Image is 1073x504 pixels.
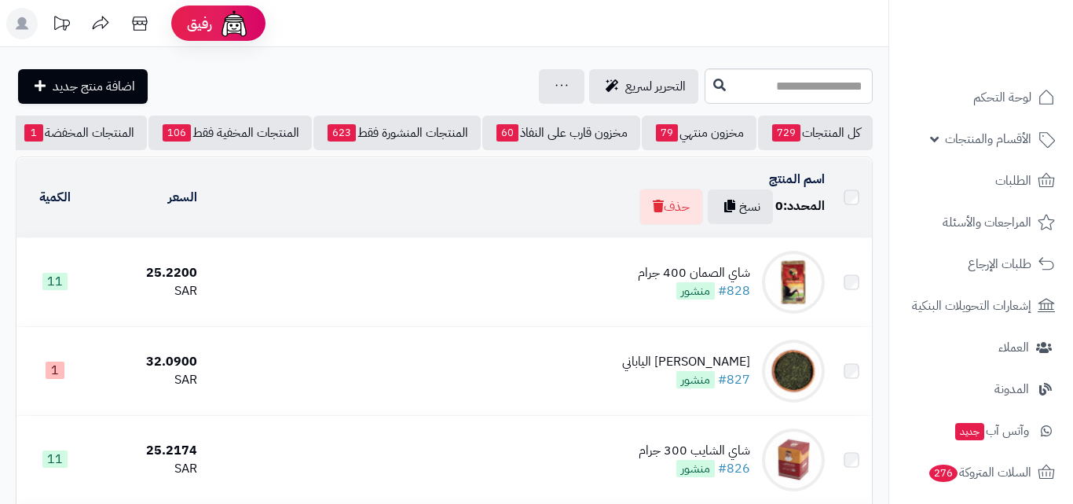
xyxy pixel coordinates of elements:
a: العملاء [899,329,1064,366]
span: رفيق [187,14,212,33]
a: وآتس آبجديد [899,412,1064,450]
div: المحدد: [775,197,825,215]
span: لوحة التحكم [973,86,1031,109]
span: جديد [955,423,984,440]
a: اسم المنتج [769,170,825,189]
a: الكمية [39,188,71,207]
span: اضافة منتج جديد [53,77,135,96]
a: إشعارات التحويلات البنكية [899,287,1064,325]
div: SAR [100,371,197,389]
a: #827 [718,370,750,389]
div: SAR [100,460,197,478]
a: المنتجات المنشورة فقط623 [313,116,481,150]
span: 1 [24,124,43,142]
a: المنتجات المخفية فقط106 [148,116,312,150]
img: logo-2.png [966,42,1058,75]
a: تحديثات المنصة [42,8,81,43]
span: وآتس آب [954,420,1029,442]
a: المنتجات المخفضة1 [10,116,147,150]
a: اضافة منتج جديد [18,69,148,104]
a: #828 [718,281,750,300]
a: السعر [168,188,197,207]
span: 11 [42,451,68,468]
span: العملاء [998,337,1029,359]
img: ai-face.png [218,8,250,39]
a: المراجعات والأسئلة [899,204,1064,241]
span: 11 [42,273,68,290]
span: 0 [775,197,783,215]
span: منشور [676,460,715,477]
div: شاي الصمان 400 جرام [638,264,750,282]
a: مخزون قارب على النفاذ60 [482,116,640,150]
a: طلبات الإرجاع [899,245,1064,283]
a: السلات المتروكة276 [899,454,1064,491]
a: المدونة [899,370,1064,408]
div: 25.2200 [100,264,197,282]
button: نسخ [708,189,773,224]
span: التحرير لسريع [625,77,686,96]
span: السلات المتروكة [928,462,1031,484]
span: الطلبات [995,170,1031,192]
a: التحرير لسريع [589,69,698,104]
button: حذف [639,189,703,225]
span: إشعارات التحويلات البنكية [912,295,1031,317]
span: المدونة [994,378,1029,400]
img: شاي الشايب 300 جرام [762,429,825,491]
span: منشور [676,371,715,388]
span: منشور [676,282,715,300]
img: شاي الصمان 400 جرام [762,251,825,314]
a: الطلبات [899,162,1064,200]
span: 1 [46,362,64,379]
a: #826 [718,459,750,478]
span: 60 [496,124,518,142]
div: 25.2174 [100,442,197,460]
div: شاي الشايب 300 جرام [639,442,750,460]
span: طلبات الإرجاع [968,253,1031,275]
span: 729 [772,124,800,142]
a: كل المنتجات729 [758,116,873,150]
div: 32.0900 [100,353,197,371]
div: SAR [100,282,197,300]
a: مخزون منتهي79 [642,116,756,150]
span: 276 [929,465,958,482]
span: 106 [163,124,191,142]
span: 623 [328,124,356,142]
div: [PERSON_NAME] الياباني [622,353,750,371]
span: الأقسام والمنتجات [945,128,1031,150]
a: لوحة التحكم [899,79,1064,116]
span: المراجعات والأسئلة [943,212,1031,234]
span: 79 [656,124,678,142]
img: شاي جيوكورو الياباني [762,340,825,403]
